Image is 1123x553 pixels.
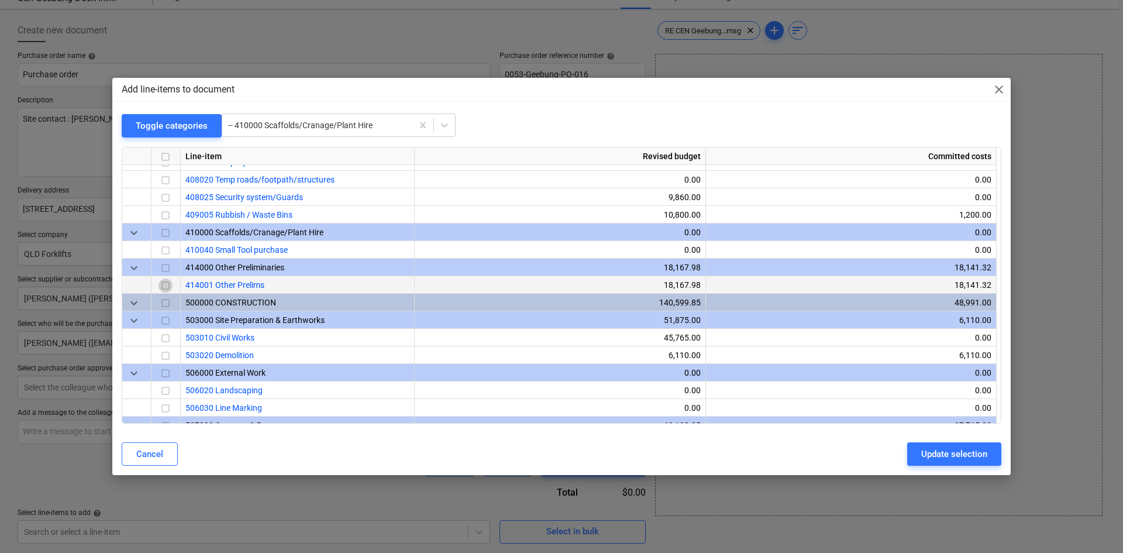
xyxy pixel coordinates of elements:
a: 503010 Civil Works [185,333,254,342]
div: 6,110.00 [711,346,991,364]
a: 414001 Other Prelims [185,280,264,290]
div: 9,860.00 [419,188,701,206]
div: 0.00 [711,382,991,399]
a: 410040 Small Tool purchase [185,245,288,255]
span: keyboard_arrow_down [127,226,141,240]
iframe: Chat Widget [1065,497,1123,553]
div: 51,875.00 [419,311,701,329]
div: 18,141.32 [711,276,991,294]
div: 45,765.00 [419,329,701,346]
div: 18,167.98 [419,259,701,276]
div: 18,167.98 [419,276,701,294]
a: 408020 Temp roads/footpath/structures [185,175,335,184]
div: Revised budget [415,147,706,165]
span: keyboard_arrow_down [127,419,141,433]
p: Add line-items to document [122,83,235,97]
button: Update selection [907,442,1001,466]
div: 0.00 [419,382,701,399]
div: 0.00 [419,364,701,382]
div: 0.00 [711,224,991,241]
div: 0.00 [711,188,991,206]
span: keyboard_arrow_down [127,296,141,310]
div: Update selection [921,446,987,462]
span: close [992,83,1006,97]
div: 0.00 [711,364,991,382]
span: 414000 Other Preliminaries [185,263,284,272]
a: 408025 Security system/Guards [185,193,303,202]
div: 0.00 [711,329,991,346]
div: 1,200.00 [711,206,991,224]
div: 0.00 [711,241,991,259]
div: 48,991.00 [711,294,991,311]
span: 503000 Site Preparation & Earthworks [185,315,325,325]
div: 0.00 [711,171,991,188]
div: 27,765.00 [711,417,991,434]
div: 0.00 [419,224,701,241]
a: 503020 Demolition [185,351,254,360]
div: 0.00 [711,399,991,417]
div: Cancel [136,446,163,462]
div: Toggle categories [136,118,208,133]
span: keyboard_arrow_down [127,261,141,275]
div: 0.00 [419,171,701,188]
div: 6,110.00 [711,311,991,329]
div: 6,110.00 [419,346,701,364]
div: 69,108.85 [419,417,701,434]
div: 18,141.32 [711,259,991,276]
span: 410000 Scaffolds/Cranage/Plant Hire [185,228,323,237]
div: 10,800.00 [419,206,701,224]
div: 0.00 [419,399,701,417]
span: 506000 External Work [185,368,266,377]
a: 506020 Landscaping [185,386,263,395]
span: keyboard_arrow_down [127,366,141,380]
a: 409005 Rubbish / Waste Bins [185,210,292,219]
div: Committed costs [706,147,997,165]
div: 140,599.85 [419,294,701,311]
button: Toggle categories [122,114,222,138]
button: Cancel [122,442,178,466]
div: 0.00 [419,241,701,259]
span: 500000 CONSTRUCTION [185,298,276,307]
span: 507000 Concrete & Reo [185,421,271,430]
div: Line-item [181,147,415,165]
a: 506030 Line Marking [185,403,262,413]
span: keyboard_arrow_down [127,314,141,328]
